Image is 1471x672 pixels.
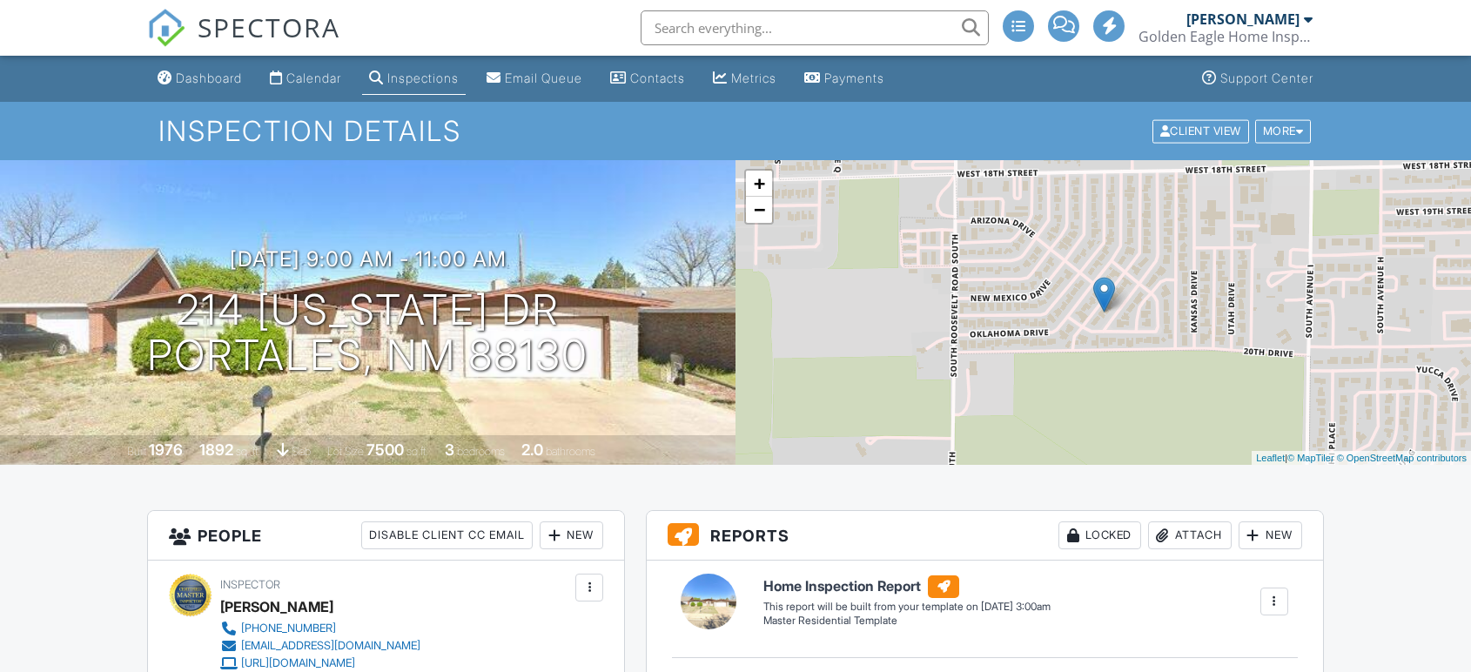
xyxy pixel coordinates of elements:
div: Inspections [387,71,459,85]
a: © OpenStreetMap contributors [1337,453,1467,463]
div: 3 [445,440,454,459]
div: Locked [1058,521,1141,549]
div: Calendar [286,71,341,85]
h1: Inspection Details [158,116,1313,146]
div: Disable Client CC Email [361,521,533,549]
div: Dashboard [176,71,242,85]
a: Metrics [706,63,783,95]
span: Built [127,445,146,458]
div: Support Center [1220,71,1313,85]
a: Payments [797,63,891,95]
h3: People [148,511,624,561]
h3: [DATE] 9:00 am - 11:00 am [230,247,507,271]
a: Client View [1151,124,1253,137]
a: © MapTiler [1287,453,1334,463]
div: [PHONE_NUMBER] [241,622,336,635]
div: | [1252,451,1471,466]
div: Metrics [731,71,776,85]
a: Contacts [603,63,692,95]
span: sq.ft. [406,445,428,458]
a: [EMAIL_ADDRESS][DOMAIN_NAME] [220,637,420,655]
div: Client View [1152,119,1249,143]
a: Email Queue [480,63,589,95]
span: sq. ft. [236,445,260,458]
span: SPECTORA [198,9,340,45]
img: The Best Home Inspection Software - Spectora [147,9,185,47]
a: Calendar [263,63,348,95]
div: 1892 [199,440,233,459]
div: Master Residential Template [763,614,1051,628]
a: Inspections [362,63,466,95]
span: bathrooms [546,445,595,458]
h1: 214 [US_STATE] Dr Portales, NM 88130 [147,287,588,380]
span: Inspector [220,578,280,591]
div: New [540,521,603,549]
span: slab [292,445,311,458]
div: [URL][DOMAIN_NAME] [241,656,355,670]
div: 2.0 [521,440,543,459]
h3: Reports [647,511,1323,561]
a: [URL][DOMAIN_NAME] [220,655,420,672]
div: [EMAIL_ADDRESS][DOMAIN_NAME] [241,639,420,653]
span: bedrooms [457,445,505,458]
div: Payments [824,71,884,85]
span: Lot Size [327,445,364,458]
div: 7500 [366,440,404,459]
div: [PERSON_NAME] [220,594,333,620]
a: SPECTORA [147,24,340,60]
div: Golden Eagle Home Inspection, LLC [1139,28,1313,45]
div: 1976 [149,440,183,459]
div: Email Queue [505,71,582,85]
a: Dashboard [151,63,249,95]
div: More [1255,119,1312,143]
div: This report will be built from your template on [DATE] 3:00am [763,600,1051,614]
div: New [1239,521,1302,549]
div: Contacts [630,71,685,85]
div: Attach [1148,521,1232,549]
a: [PHONE_NUMBER] [220,620,420,637]
a: Zoom out [746,197,772,223]
h6: Home Inspection Report [763,575,1051,598]
a: Zoom in [746,171,772,197]
a: Leaflet [1256,453,1285,463]
a: Support Center [1195,63,1320,95]
div: [PERSON_NAME] [1186,10,1300,28]
input: Search everything... [641,10,989,45]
